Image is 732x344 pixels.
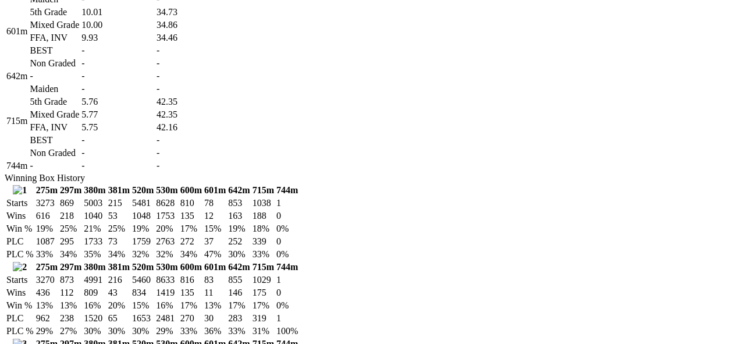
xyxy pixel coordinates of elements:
[155,274,178,286] td: 8633
[59,223,82,235] td: 25%
[35,325,58,337] td: 29%
[156,96,217,108] td: 42.35
[35,261,58,273] th: 275m
[6,274,34,286] td: Starts
[59,210,82,222] td: 218
[108,287,130,299] td: 43
[108,185,130,196] th: 381m
[180,185,202,196] th: 600m
[6,70,28,82] td: 642m
[59,274,82,286] td: 873
[180,236,202,247] td: 272
[180,274,202,286] td: 816
[59,287,82,299] td: 112
[252,261,275,273] th: 715m
[83,236,106,247] td: 1733
[35,287,58,299] td: 436
[6,287,34,299] td: Wins
[108,236,130,247] td: 73
[35,313,58,324] td: 962
[180,223,202,235] td: 17%
[276,287,299,299] td: 0
[204,300,226,311] td: 13%
[276,210,299,222] td: 0
[108,325,130,337] td: 30%
[180,325,202,337] td: 33%
[59,313,82,324] td: 238
[276,223,299,235] td: 0%
[83,210,106,222] td: 1040
[252,223,275,235] td: 18%
[156,45,217,56] td: -
[35,236,58,247] td: 1087
[81,58,155,69] td: -
[83,325,106,337] td: 30%
[29,109,80,120] td: Mixed Grade
[156,122,217,133] td: 42.16
[81,70,155,82] td: -
[81,19,155,31] td: 10.00
[59,249,82,260] td: 34%
[132,287,154,299] td: 834
[228,274,250,286] td: 855
[204,185,226,196] th: 601m
[180,261,202,273] th: 600m
[132,325,154,337] td: 30%
[6,249,34,260] td: PLC %
[108,261,130,273] th: 381m
[35,249,58,260] td: 33%
[204,197,226,209] td: 78
[228,223,250,235] td: 19%
[155,300,178,311] td: 16%
[59,300,82,311] td: 13%
[29,122,80,133] td: FFA, INV
[204,274,226,286] td: 83
[13,185,27,196] img: 1
[83,274,106,286] td: 4991
[155,197,178,209] td: 8628
[81,160,155,172] td: -
[276,313,299,324] td: 1
[228,325,250,337] td: 33%
[155,287,178,299] td: 1419
[83,223,106,235] td: 21%
[204,325,226,337] td: 36%
[35,210,58,222] td: 616
[180,197,202,209] td: 810
[156,70,217,82] td: -
[180,249,202,260] td: 34%
[83,249,106,260] td: 35%
[29,134,80,146] td: BEST
[6,325,34,337] td: PLC %
[132,223,154,235] td: 19%
[6,83,28,159] td: 715m
[81,109,155,120] td: 5.77
[6,223,34,235] td: Win %
[132,185,154,196] th: 520m
[35,197,58,209] td: 3273
[252,287,275,299] td: 175
[252,185,275,196] th: 715m
[155,249,178,260] td: 32%
[180,300,202,311] td: 17%
[59,197,82,209] td: 869
[276,261,299,273] th: 744m
[276,325,299,337] td: 100%
[108,210,130,222] td: 53
[83,197,106,209] td: 5003
[252,325,275,337] td: 31%
[132,313,154,324] td: 1653
[156,134,217,146] td: -
[156,83,217,95] td: -
[83,261,106,273] th: 380m
[204,287,226,299] td: 11
[108,313,130,324] td: 65
[81,134,155,146] td: -
[180,313,202,324] td: 270
[252,249,275,260] td: 33%
[6,313,34,324] td: PLC
[108,197,130,209] td: 215
[29,83,80,95] td: Maiden
[29,96,80,108] td: 5th Grade
[108,223,130,235] td: 25%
